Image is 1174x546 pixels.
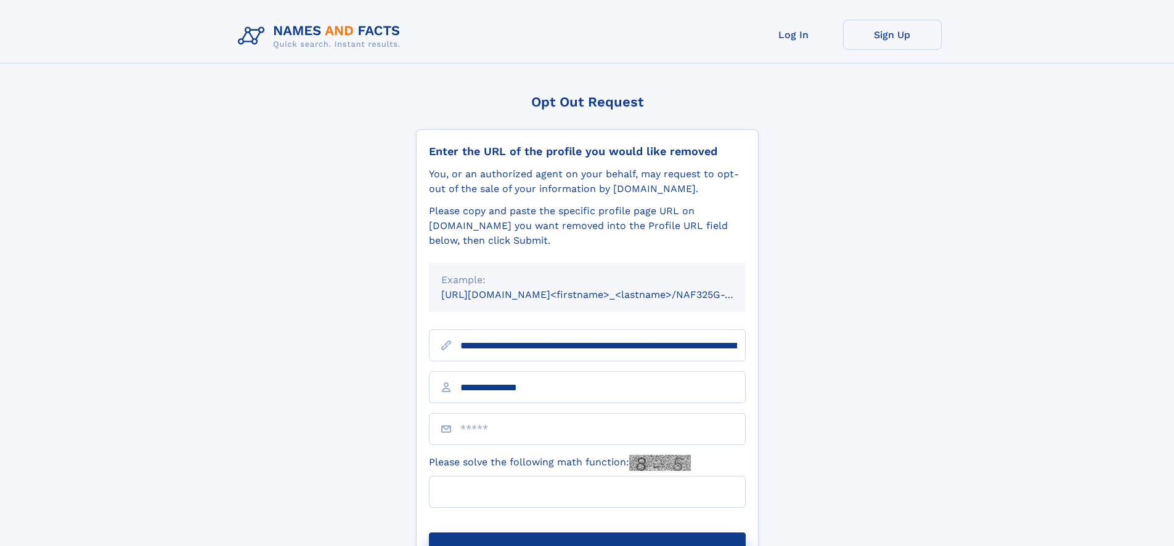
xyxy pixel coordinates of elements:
label: Please solve the following math function: [429,455,691,471]
img: Logo Names and Facts [233,20,410,53]
a: Log In [744,20,843,50]
div: You, or an authorized agent on your behalf, may request to opt-out of the sale of your informatio... [429,167,746,196]
div: Example: [441,273,733,287]
div: Enter the URL of the profile you would like removed [429,145,746,158]
a: Sign Up [843,20,942,50]
div: Opt Out Request [416,94,759,110]
div: Please copy and paste the specific profile page URL on [DOMAIN_NAME] you want removed into the Pr... [429,204,746,248]
small: [URL][DOMAIN_NAME]<firstname>_<lastname>/NAF325G-xxxxxxxx [441,289,769,300]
